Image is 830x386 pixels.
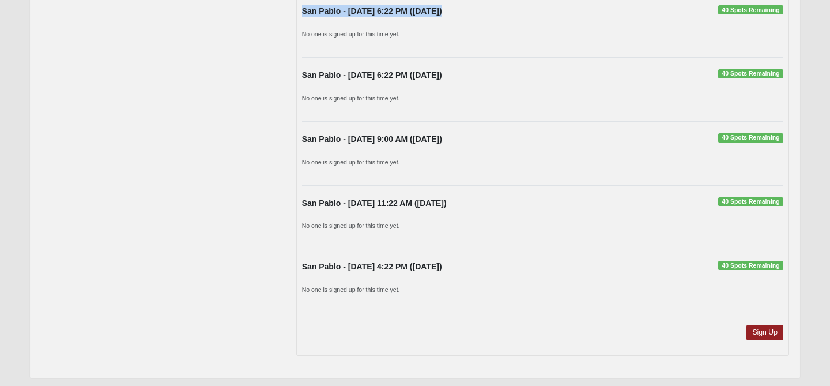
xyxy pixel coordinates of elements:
[718,133,783,143] span: 40 Spots Remaining
[302,31,400,38] small: No one is signed up for this time yet.
[302,262,442,271] strong: San Pablo - [DATE] 4:22 PM ([DATE])
[302,134,442,144] strong: San Pablo - [DATE] 9:00 AM ([DATE])
[302,95,400,102] small: No one is signed up for this time yet.
[746,325,783,340] a: Sign Up
[302,6,442,16] strong: San Pablo - [DATE] 6:22 PM ([DATE])
[718,261,783,270] span: 40 Spots Remaining
[718,197,783,207] span: 40 Spots Remaining
[718,69,783,78] span: 40 Spots Remaining
[718,5,783,14] span: 40 Spots Remaining
[302,159,400,166] small: No one is signed up for this time yet.
[302,286,400,293] small: No one is signed up for this time yet.
[302,198,447,208] strong: San Pablo - [DATE] 11:22 AM ([DATE])
[302,70,442,80] strong: San Pablo - [DATE] 6:22 PM ([DATE])
[302,222,400,229] small: No one is signed up for this time yet.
